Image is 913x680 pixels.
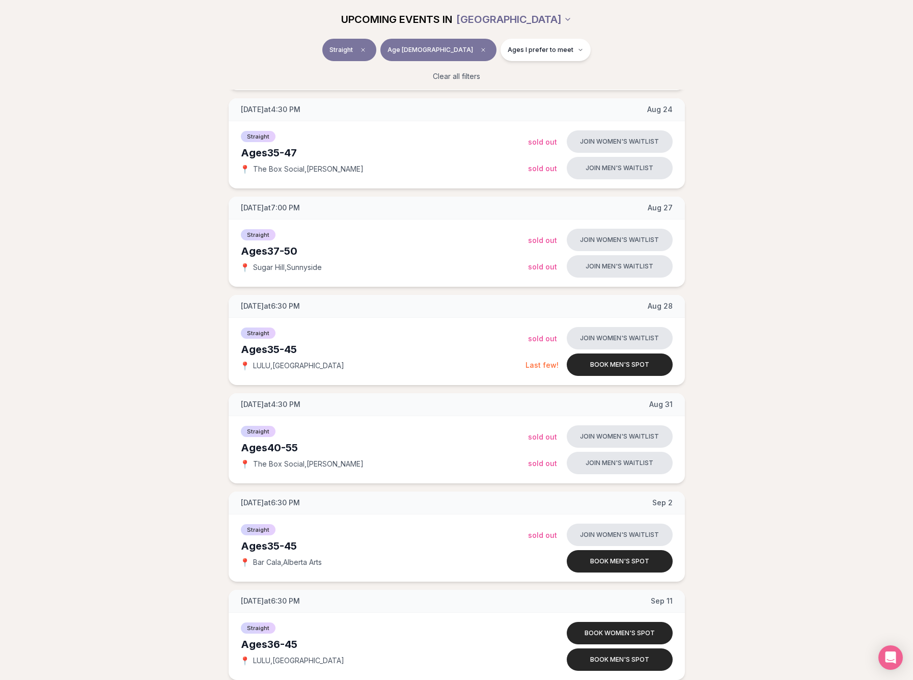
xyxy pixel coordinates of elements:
button: Join men's waitlist [567,255,673,278]
span: 📍 [241,558,249,566]
span: LULU , [GEOGRAPHIC_DATA] [253,361,344,371]
span: Sep 11 [651,596,673,606]
button: Join women's waitlist [567,229,673,251]
span: Aug 24 [647,104,673,115]
span: 📍 [241,657,249,665]
span: Sold Out [528,236,557,244]
span: The Box Social , [PERSON_NAME] [253,164,364,174]
button: Join women's waitlist [567,327,673,349]
button: Join women's waitlist [567,130,673,153]
span: UPCOMING EVENTS IN [341,12,452,26]
button: Ages I prefer to meet [501,39,591,61]
span: LULU , [GEOGRAPHIC_DATA] [253,656,344,666]
span: [DATE] at 4:30 PM [241,104,300,115]
span: Last few! [525,361,559,369]
span: Straight [241,328,275,339]
div: Ages 35-45 [241,539,528,553]
button: [GEOGRAPHIC_DATA] [456,8,572,31]
button: Join women's waitlist [567,425,673,448]
span: Aug 27 [648,203,673,213]
span: 📍 [241,165,249,173]
span: 📍 [241,362,249,370]
div: Ages 35-47 [241,146,528,160]
span: Aug 31 [649,399,673,410]
span: [DATE] at 6:30 PM [241,498,300,508]
span: [DATE] at 4:30 PM [241,399,300,410]
span: Sold Out [528,262,557,271]
span: [DATE] at 6:30 PM [241,596,300,606]
div: Ages 37-50 [241,244,528,258]
button: Join men's waitlist [567,452,673,474]
span: Straight [241,131,275,142]
span: Age [DEMOGRAPHIC_DATA] [388,46,473,54]
button: Join women's waitlist [567,524,673,546]
span: Sold Out [528,138,557,146]
span: Aug 28 [648,301,673,311]
div: Open Intercom Messenger [878,645,903,670]
span: Straight [329,46,353,54]
div: Ages 40-55 [241,441,528,455]
button: Book men's spot [567,648,673,671]
div: Ages 35-45 [241,342,525,357]
button: Book men's spot [567,353,673,376]
button: Book women's spot [567,622,673,644]
span: Sep 2 [652,498,673,508]
span: Sold Out [528,164,557,173]
span: Sugar Hill , Sunnyside [253,262,322,273]
span: 📍 [241,263,249,271]
span: [DATE] at 7:00 PM [241,203,300,213]
span: 📍 [241,460,249,468]
span: Straight [241,524,275,535]
span: [DATE] at 6:30 PM [241,301,300,311]
span: Sold Out [528,531,557,539]
span: Sold Out [528,459,557,468]
span: The Box Social , [PERSON_NAME] [253,459,364,469]
span: Bar Cala , Alberta Arts [253,557,322,567]
span: Straight [241,426,275,437]
span: Sold Out [528,432,557,441]
span: Clear event type filter [357,44,369,56]
div: Ages 36-45 [241,637,528,651]
button: Clear all filters [427,65,486,88]
span: Ages I prefer to meet [508,46,573,54]
span: Sold Out [528,334,557,343]
button: StraightClear event type filter [322,39,376,61]
button: Book men's spot [567,550,673,573]
span: Straight [241,622,275,634]
span: Straight [241,229,275,240]
button: Age [DEMOGRAPHIC_DATA]Clear age [380,39,496,61]
span: Clear age [477,44,489,56]
button: Join men's waitlist [567,157,673,179]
